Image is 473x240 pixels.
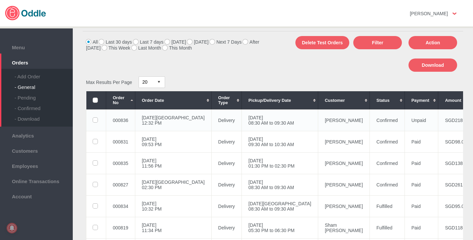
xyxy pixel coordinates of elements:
[135,152,211,174] td: [DATE] 11:56 PM
[405,109,438,131] td: Unpaid
[106,217,135,238] td: 000819
[318,91,369,109] th: Customer
[405,195,438,217] td: Paid
[405,152,438,174] td: Paid
[242,91,318,109] th: Pickup/Delivery Date
[408,59,457,72] button: Download
[211,174,242,195] td: Delivery
[135,195,211,217] td: [DATE] 10:32 PM
[99,39,132,45] label: Last 30 days
[135,174,211,195] td: [DATE][GEOGRAPHIC_DATA] 02:30 PM
[452,13,456,15] img: user-option-arrow.png
[15,90,73,100] div: - Pending
[295,36,349,49] button: Delete Test Orders
[410,11,448,16] strong: [PERSON_NAME]
[405,174,438,195] td: Paid
[370,109,405,131] td: Confirmed
[135,131,211,152] td: [DATE] 09:53 PM
[162,45,192,51] label: This Month
[370,217,405,238] td: Fulfilled
[211,195,242,217] td: Delivery
[15,69,73,79] div: - Add Order
[405,131,438,152] td: Paid
[211,109,242,131] td: Delivery
[370,152,405,174] td: Confirmed
[405,217,438,238] td: Paid
[242,217,318,238] td: [DATE] 05:30 PM to 06:30 PM
[211,217,242,238] td: Delivery
[370,174,405,195] td: Confirmed
[3,177,69,184] span: Online Transactions
[106,152,135,174] td: 000835
[211,152,242,174] td: Delivery
[3,58,69,65] span: Orders
[3,146,69,154] span: Customers
[210,39,241,45] label: Next 7 Days
[353,36,402,49] button: Filter
[165,39,186,45] label: [DATE]
[132,45,161,51] label: Last Month
[106,91,135,109] th: Order No
[242,109,318,131] td: [DATE] 08:30 AM to 09:30 AM
[86,39,259,51] label: After [DATE]
[318,131,369,152] td: [PERSON_NAME]
[318,174,369,195] td: [PERSON_NAME]
[318,217,369,238] td: Sham [PERSON_NAME]
[86,39,98,45] label: All
[408,36,457,49] button: Action
[102,45,130,51] label: This Week
[242,131,318,152] td: [DATE] 09:30 AM to 10:30 AM
[318,195,369,217] td: [PERSON_NAME]
[133,39,164,45] label: Last 7 days
[86,79,132,85] span: Max Results Per Page
[3,162,69,169] span: Employees
[187,39,208,45] label: [DATE]
[405,91,438,109] th: Payment
[15,100,73,111] div: - Confirmed
[242,152,318,174] td: [DATE] 01:30 PM to 02:30 PM
[3,192,69,199] span: Account
[318,109,369,131] td: [PERSON_NAME]
[370,195,405,217] td: Fulfilled
[3,43,69,50] span: Menu
[135,91,211,109] th: Order Date
[15,111,73,122] div: - Download
[242,195,318,217] td: [DATE][GEOGRAPHIC_DATA] 08:30 AM to 09:30 AM
[370,91,405,109] th: Status
[106,131,135,152] td: 000831
[135,109,211,131] td: [DATE][GEOGRAPHIC_DATA] 12:32 PM
[318,152,369,174] td: [PERSON_NAME]
[106,195,135,217] td: 000834
[106,174,135,195] td: 000827
[370,131,405,152] td: Confirmed
[211,131,242,152] td: Delivery
[3,131,69,139] span: Analytics
[211,91,242,109] th: Order Type
[15,79,73,90] div: - General
[135,217,211,238] td: [DATE] 11:34 PM
[106,109,135,131] td: 000836
[242,174,318,195] td: [DATE] 08:30 AM to 09:30 AM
